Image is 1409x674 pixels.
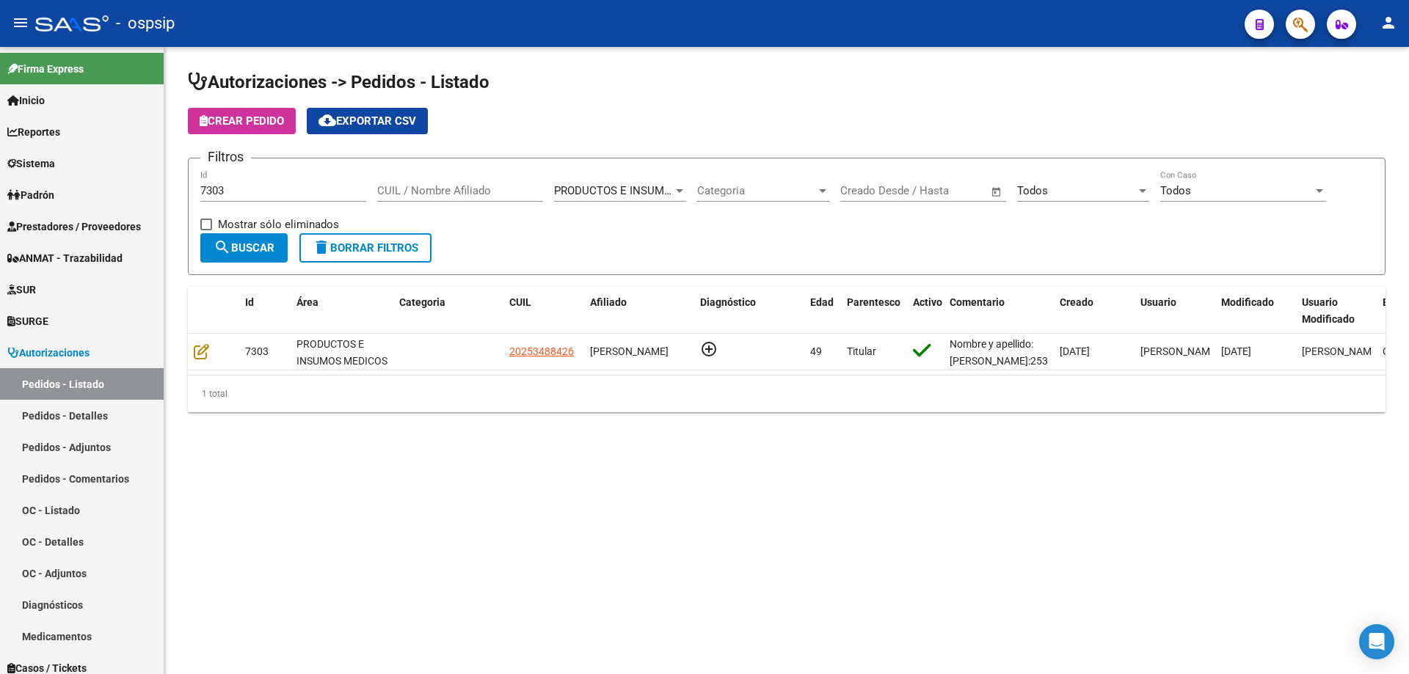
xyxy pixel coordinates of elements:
span: SUR [7,282,36,298]
datatable-header-cell: Activo [907,287,944,335]
button: Crear Pedido [188,108,296,134]
input: Fecha fin [913,184,984,197]
datatable-header-cell: CUIL [503,287,584,335]
datatable-header-cell: Edad [804,287,841,335]
datatable-header-cell: Modificado [1215,287,1296,335]
datatable-header-cell: Área [291,287,393,335]
span: Sistema [7,155,55,172]
datatable-header-cell: Diagnóstico [694,287,804,335]
span: Diagnóstico [700,296,756,308]
span: [PERSON_NAME] [1302,345,1380,357]
span: 49 [810,345,822,357]
span: Prestadores / Proveedores [7,219,141,235]
span: Buscar [214,241,274,254]
span: Padrón [7,187,54,203]
span: Reportes [7,124,60,140]
span: Edad [810,296,834,308]
span: Titular [847,345,876,357]
span: Autorizaciones -> Pedidos - Listado [188,72,489,92]
span: Área [296,296,318,308]
span: ANMAT - Trazabilidad [7,250,123,266]
span: 7303 [245,345,269,357]
span: [PERSON_NAME] [590,345,669,357]
span: Crear Pedido [200,114,284,128]
mat-icon: add_circle_outline [700,340,718,358]
span: Autorizaciones [7,345,90,361]
datatable-header-cell: Id [239,287,291,335]
h3: Filtros [200,147,251,167]
mat-icon: person [1380,14,1397,32]
span: PRODUCTOS E INSUMOS MEDICOS [296,338,387,367]
datatable-header-cell: Usuario Modificado [1296,287,1377,335]
span: Usuario Modificado [1302,296,1355,325]
div: Open Intercom Messenger [1359,624,1394,659]
mat-icon: search [214,238,231,256]
span: Activo [913,296,942,308]
span: Todos [1017,184,1048,197]
button: Buscar [200,233,288,263]
span: SURGE [7,313,48,329]
span: CUIL [509,296,531,308]
span: Modificado [1221,296,1274,308]
span: [DATE] [1060,345,1090,357]
span: Categoria [399,296,445,308]
span: Inicio [7,92,45,109]
span: Borrar Filtros [313,241,418,254]
span: Todos [1160,184,1191,197]
button: Open calendar [989,183,1005,200]
span: PRODUCTOS E INSUMOS MEDICOS [554,184,729,197]
mat-icon: delete [313,238,330,256]
mat-icon: menu [12,14,29,32]
input: Fecha inicio [840,184,900,197]
datatable-header-cell: Categoria [393,287,503,335]
mat-icon: cloud_download [318,111,336,129]
span: Usuario [1140,296,1176,308]
span: [DATE] [1221,345,1251,357]
span: Firma Express [7,61,84,77]
span: - ospsip [116,7,175,40]
span: Nombre y apellido: [PERSON_NAME]:25348842 [PERSON_NAME] [950,338,1077,384]
span: Comentario [950,296,1005,308]
button: Exportar CSV [307,108,428,134]
span: Exportar CSV [318,114,416,128]
span: Categoria [697,184,816,197]
datatable-header-cell: Afiliado [584,287,694,335]
div: 1 total [188,376,1386,412]
span: Id [245,296,254,308]
span: Parentesco [847,296,900,308]
datatable-header-cell: Comentario [944,287,1054,335]
button: Borrar Filtros [299,233,432,263]
datatable-header-cell: Creado [1054,287,1135,335]
datatable-header-cell: Usuario [1135,287,1215,335]
datatable-header-cell: Parentesco [841,287,907,335]
span: Afiliado [590,296,627,308]
span: [PERSON_NAME] [1140,345,1219,357]
span: Creado [1060,296,1093,308]
span: 20253488426 [509,345,574,357]
span: Mostrar sólo eliminados [218,216,339,233]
